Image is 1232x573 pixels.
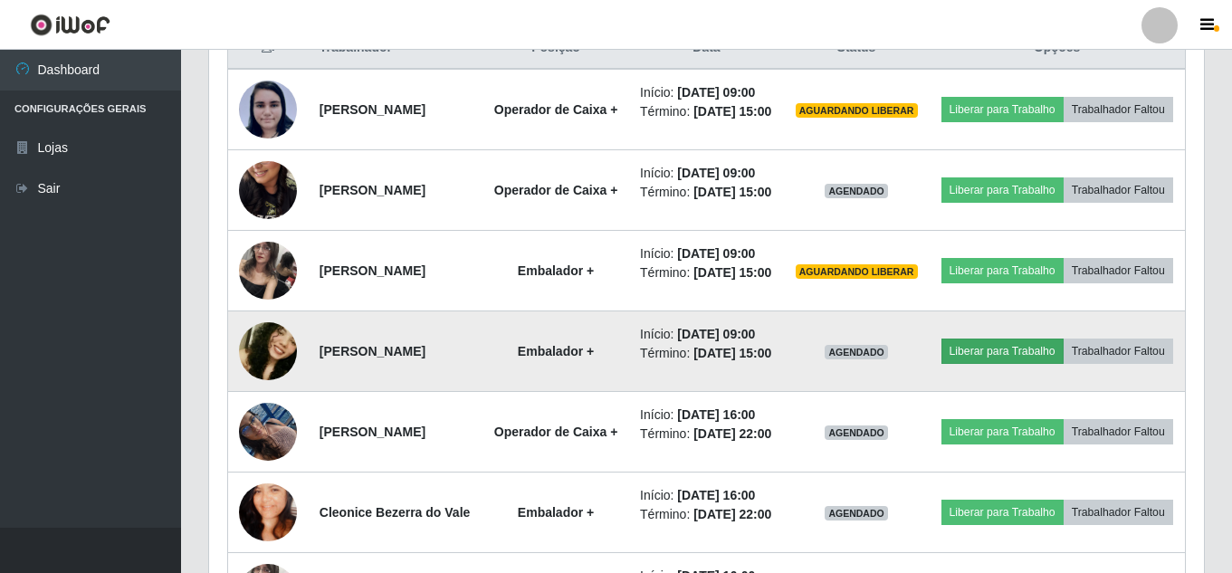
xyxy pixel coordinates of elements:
button: Trabalhador Faltou [1064,419,1173,444]
span: AGUARDANDO LIBERAR [796,103,918,118]
time: [DATE] 22:00 [693,426,771,441]
img: 1628262185809.jpeg [239,232,297,309]
li: Início: [640,325,773,344]
li: Término: [640,102,773,121]
time: [DATE] 15:00 [693,346,771,360]
span: AGENDADO [825,345,888,359]
strong: Embalador + [518,263,594,278]
strong: [PERSON_NAME] [320,102,425,117]
li: Término: [640,505,773,524]
img: 1666052653586.jpeg [239,290,297,412]
strong: [PERSON_NAME] [320,183,425,197]
strong: Operador de Caixa + [494,183,618,197]
button: Liberar para Trabalho [941,500,1064,525]
img: 1620185251285.jpeg [239,461,297,564]
time: [DATE] 15:00 [693,265,771,280]
strong: Embalador + [518,344,594,358]
button: Trabalhador Faltou [1064,339,1173,364]
img: CoreUI Logo [30,14,110,36]
li: Término: [640,183,773,202]
li: Início: [640,244,773,263]
span: AGUARDANDO LIBERAR [796,264,918,279]
time: [DATE] 09:00 [677,85,755,100]
strong: Cleonice Bezerra do Vale [320,505,471,520]
img: 1753798863489.jpeg [239,138,297,242]
li: Início: [640,164,773,183]
li: Início: [640,83,773,102]
time: [DATE] 22:00 [693,507,771,521]
strong: [PERSON_NAME] [320,425,425,439]
button: Liberar para Trabalho [941,419,1064,444]
button: Trabalhador Faltou [1064,258,1173,283]
button: Trabalhador Faltou [1064,97,1173,122]
time: [DATE] 16:00 [677,488,755,502]
li: Início: [640,406,773,425]
time: [DATE] 09:00 [677,246,755,261]
button: Trabalhador Faltou [1064,177,1173,203]
li: Início: [640,486,773,505]
button: Liberar para Trabalho [941,339,1064,364]
time: [DATE] 15:00 [693,185,771,199]
li: Término: [640,344,773,363]
strong: [PERSON_NAME] [320,344,425,358]
strong: Operador de Caixa + [494,425,618,439]
time: [DATE] 09:00 [677,327,755,341]
time: [DATE] 09:00 [677,166,755,180]
li: Término: [640,425,773,444]
span: AGENDADO [825,506,888,520]
li: Término: [640,263,773,282]
strong: Operador de Caixa + [494,102,618,117]
button: Liberar para Trabalho [941,177,1064,203]
button: Liberar para Trabalho [941,258,1064,283]
strong: Embalador + [518,505,594,520]
time: [DATE] 15:00 [693,104,771,119]
strong: [PERSON_NAME] [320,263,425,278]
span: AGENDADO [825,184,888,198]
img: 1751209659449.jpeg [239,393,297,470]
img: 1628255605382.jpeg [239,80,297,139]
time: [DATE] 16:00 [677,407,755,422]
button: Trabalhador Faltou [1064,500,1173,525]
span: AGENDADO [825,425,888,440]
button: Liberar para Trabalho [941,97,1064,122]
